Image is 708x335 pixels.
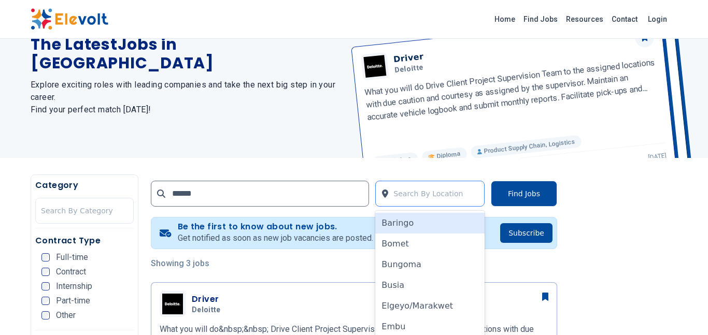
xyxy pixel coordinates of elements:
[607,11,642,27] a: Contact
[375,234,485,254] div: Bomet
[41,253,50,261] input: Full-time
[375,213,485,234] div: Baringo
[41,282,50,290] input: Internship
[375,275,485,296] div: Busia
[56,268,86,276] span: Contract
[162,294,183,314] img: Deloitte
[56,311,76,319] span: Other
[519,11,562,27] a: Find Jobs
[31,79,342,116] h2: Explore exciting roles with leading companies and take the next big step in your career. Find you...
[35,179,134,192] h5: Category
[31,35,342,72] h1: The Latest Jobs in [GEOGRAPHIC_DATA]
[41,297,50,305] input: Part-time
[56,282,92,290] span: Internship
[491,181,557,207] button: Find Jobs
[41,311,50,319] input: Other
[151,257,557,270] p: Showing 3 jobs
[490,11,519,27] a: Home
[31,8,108,30] img: Elevolt
[35,235,134,247] h5: Contract Type
[192,293,225,305] h3: Driver
[178,222,373,232] h4: Be the first to know about new jobs.
[56,297,90,305] span: Part-time
[375,254,485,275] div: Bungoma
[500,223,553,243] button: Subscribe
[375,296,485,316] div: Elgeyo/Marakwet
[56,253,88,261] span: Full-time
[178,232,373,244] p: Get notified as soon as new job vacancies are posted.
[562,11,607,27] a: Resources
[41,268,50,276] input: Contract
[192,305,221,315] span: Deloitte
[656,285,708,335] iframe: Chat Widget
[642,9,673,30] a: Login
